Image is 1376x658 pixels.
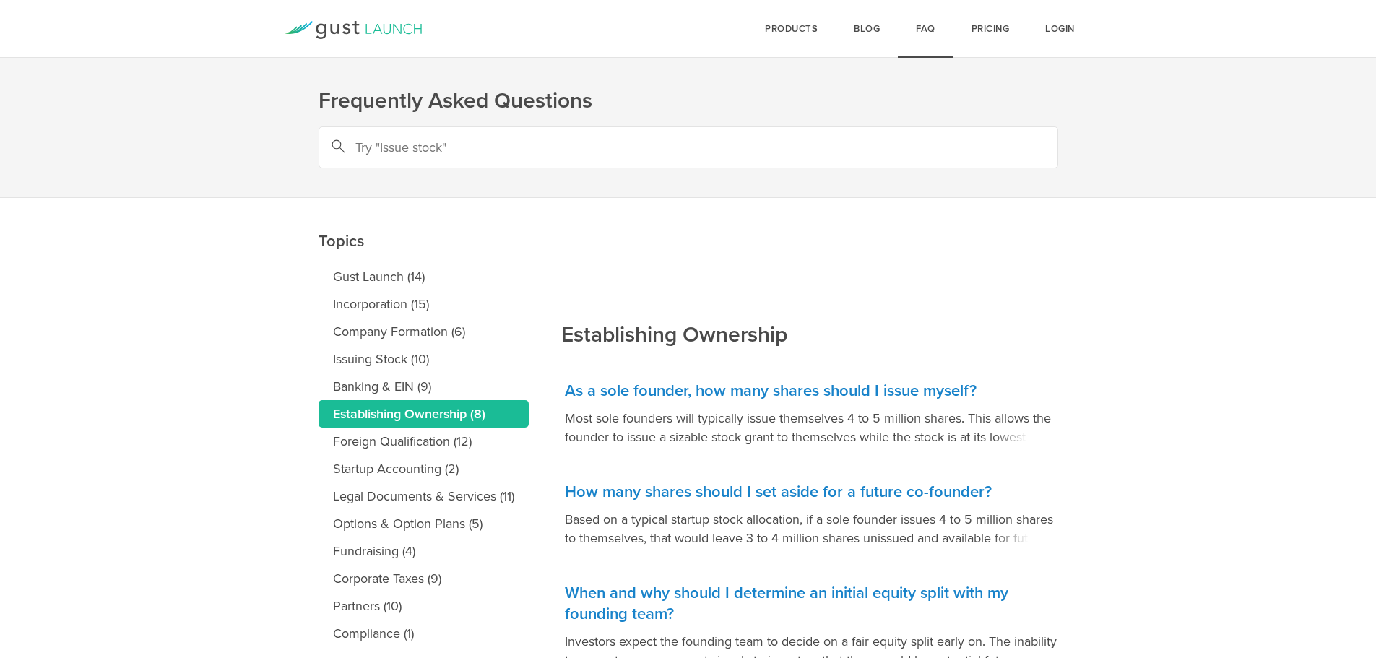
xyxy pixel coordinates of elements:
[319,290,529,318] a: Incorporation (15)
[319,263,529,290] a: Gust Launch (14)
[319,400,529,428] a: Establishing Ownership (8)
[319,620,529,647] a: Compliance (1)
[565,381,1058,402] h3: As a sole founder, how many shares should I issue myself?
[565,482,1058,503] h3: How many shares should I set aside for a future co-founder?
[565,510,1058,547] p: Based on a typical startup stock allocation, if a sole founder issues 4 to 5 million shares to th...
[319,592,529,620] a: Partners (10)
[561,223,787,350] h2: Establishing Ownership
[319,455,529,482] a: Startup Accounting (2)
[319,537,529,565] a: Fundraising (4)
[565,467,1058,568] a: How many shares should I set aside for a future co-founder? Based on a typical startup stock allo...
[319,345,529,373] a: Issuing Stock (10)
[319,87,1058,116] h1: Frequently Asked Questions
[319,129,529,256] h2: Topics
[319,510,529,537] a: Options & Option Plans (5)
[565,583,1058,625] h3: When and why should I determine an initial equity split with my founding team?
[319,428,529,455] a: Foreign Qualification (12)
[319,318,529,345] a: Company Formation (6)
[565,366,1058,467] a: As a sole founder, how many shares should I issue myself? Most sole founders will typically issue...
[319,482,529,510] a: Legal Documents & Services (11)
[319,373,529,400] a: Banking & EIN (9)
[319,126,1058,168] input: Try "Issue stock"
[565,409,1058,446] p: Most sole founders will typically issue themselves 4 to 5 million shares. This allows the founder...
[319,565,529,592] a: Corporate Taxes (9)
